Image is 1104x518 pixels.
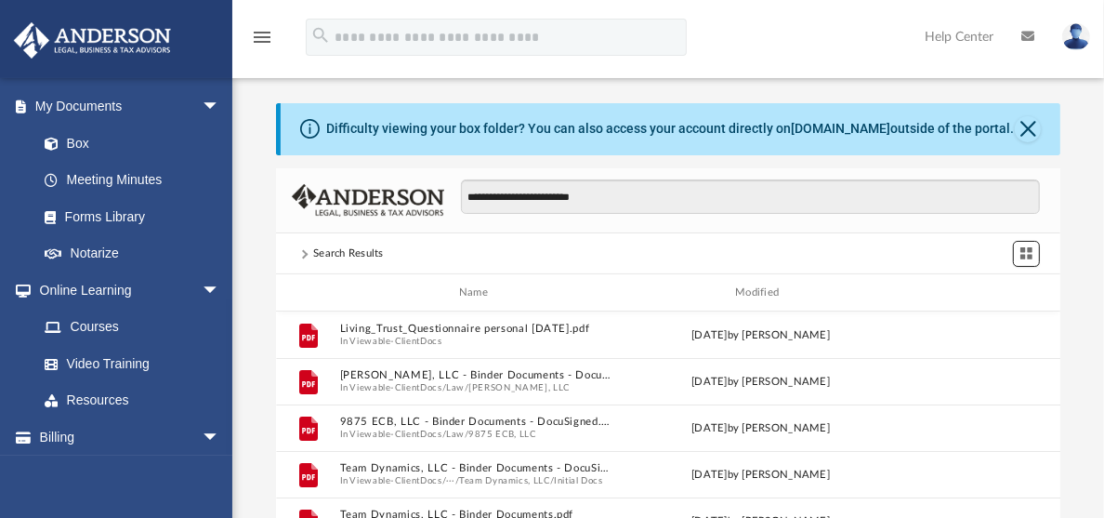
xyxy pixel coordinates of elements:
a: Forms Library [26,198,230,235]
div: Search Results [313,246,384,262]
button: Living_Trust_Questionnaire personal [DATE].pdf [339,323,614,335]
div: Difficulty viewing your box folder? You can also access your account directly on outside of the p... [326,119,1014,139]
div: [DATE] by [PERSON_NAME] [623,420,898,437]
a: Online Learningarrow_drop_down [13,272,239,309]
span: / [442,475,446,487]
div: Name [338,285,614,301]
span: In [339,336,614,348]
button: [PERSON_NAME], LLC - Binder Documents - DocuSigned.pdf [339,369,614,381]
span: In [339,382,614,394]
a: Events Calendar [13,456,248,493]
a: Courses [26,309,239,346]
span: In [339,429,614,441]
div: [DATE] by [PERSON_NAME] [623,374,898,391]
button: Viewable-ClientDocs [349,475,441,487]
button: Team Dynamics, LLC - Binder Documents - DocuSigned.pdf [339,462,614,474]
input: Search files and folders [461,179,1041,215]
a: Box [26,125,230,162]
span: / [455,475,459,487]
a: [DOMAIN_NAME] [791,121,890,136]
span: / [550,475,554,487]
a: Resources [26,382,239,419]
div: [DATE] by [PERSON_NAME] [623,467,898,484]
a: Meeting Minutes [26,162,239,199]
i: menu [251,26,273,48]
span: In [339,475,614,487]
img: Anderson Advisors Platinum Portal [8,22,177,59]
span: / [442,429,446,441]
span: arrow_drop_down [202,418,239,457]
div: [DATE] by [PERSON_NAME] [623,327,898,344]
span: / [465,429,468,441]
span: / [465,382,468,394]
button: ··· [446,475,455,487]
div: id [284,285,331,301]
div: id [906,285,1036,301]
button: Viewable-ClientDocs [349,382,441,394]
div: Modified [623,285,899,301]
img: User Pic [1062,23,1090,50]
a: My Documentsarrow_drop_down [13,88,239,126]
button: Law [446,382,465,394]
button: 9875 ECB, LLC [468,429,535,441]
i: search [310,25,331,46]
span: arrow_drop_down [202,272,239,310]
span: / [442,382,446,394]
button: 9875 ECB, LLC - Binder Documents - DocuSigned.pdf [339,416,614,428]
a: Video Training [26,345,230,382]
a: Billingarrow_drop_down [13,418,248,456]
button: [PERSON_NAME], LLC [468,382,570,394]
button: Team Dynamics, LLC [459,475,550,487]
button: Switch to Grid View [1013,241,1041,267]
span: arrow_drop_down [202,88,239,126]
button: Initial Docs [554,475,603,487]
a: menu [251,35,273,48]
a: Notarize [26,235,239,272]
button: Viewable-ClientDocs [349,429,441,441]
button: Close [1015,116,1041,142]
button: Viewable-ClientDocs [349,336,441,348]
button: Law [446,429,465,441]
